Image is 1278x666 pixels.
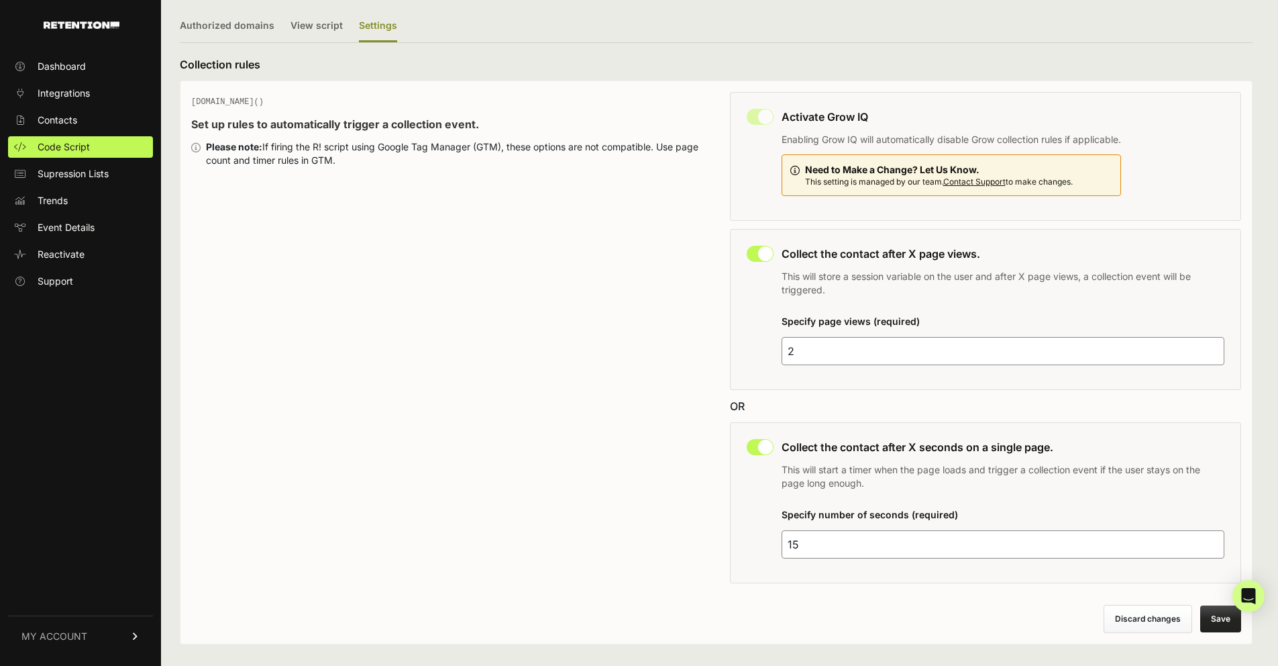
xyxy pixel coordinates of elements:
span: Contacts [38,113,77,127]
div: OR [730,398,1242,414]
input: 25 [782,530,1225,559]
span: Supression Lists [38,167,109,181]
span: Integrations [38,87,90,100]
strong: Need to Make a Change? Let Us Know. [805,164,979,175]
h3: Collect the contact after X page views. [782,246,1225,262]
div: If firing the R! script using Google Tag Manager (GTM), these options are not compatible. Use pag... [206,140,703,167]
span: Support [38,275,73,288]
p: This will start a timer when the page loads and trigger a collection event if the user stays on t... [782,463,1225,490]
a: Support [8,271,153,292]
a: Supression Lists [8,163,153,185]
span: [DOMAIN_NAME]() [191,97,264,107]
a: Contacts [8,109,153,131]
a: Integrations [8,83,153,104]
h3: Collection rules [180,56,1253,73]
a: Event Details [8,217,153,238]
label: Settings [359,11,397,42]
div: Open Intercom Messenger [1232,580,1265,612]
label: Specify page views (required) [782,316,920,327]
a: Trends [8,190,153,211]
a: Dashboard [8,56,153,77]
a: Code Script [8,136,153,158]
label: View script [290,11,343,42]
span: Dashboard [38,60,86,73]
span: Reactivate [38,248,85,261]
label: Specify number of seconds (required) [782,509,958,520]
label: Authorized domains [180,11,274,42]
p: Enabling Grow IQ will automatically disable Grow collection rules if applicable. [782,133,1121,146]
button: Discard changes [1104,605,1192,633]
strong: Please note: [206,141,262,152]
p: This will store a session variable on the user and after X page views, a collection event will be... [782,270,1225,297]
h3: Collect the contact after X seconds on a single page. [782,439,1225,455]
p: This setting is managed by our team. to make changes. [805,177,1073,187]
a: MY ACCOUNT [8,616,153,657]
button: Save [1200,606,1241,632]
span: MY ACCOUNT [21,630,87,643]
span: Code Script [38,140,90,154]
input: 4 [782,337,1225,365]
span: Trends [38,194,68,207]
img: Retention.com [44,21,119,29]
a: Reactivate [8,244,153,265]
a: Contact Support [943,177,1006,187]
span: Event Details [38,221,95,234]
h3: Activate Grow IQ [782,109,1121,125]
strong: Set up rules to automatically trigger a collection event. [191,117,479,131]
